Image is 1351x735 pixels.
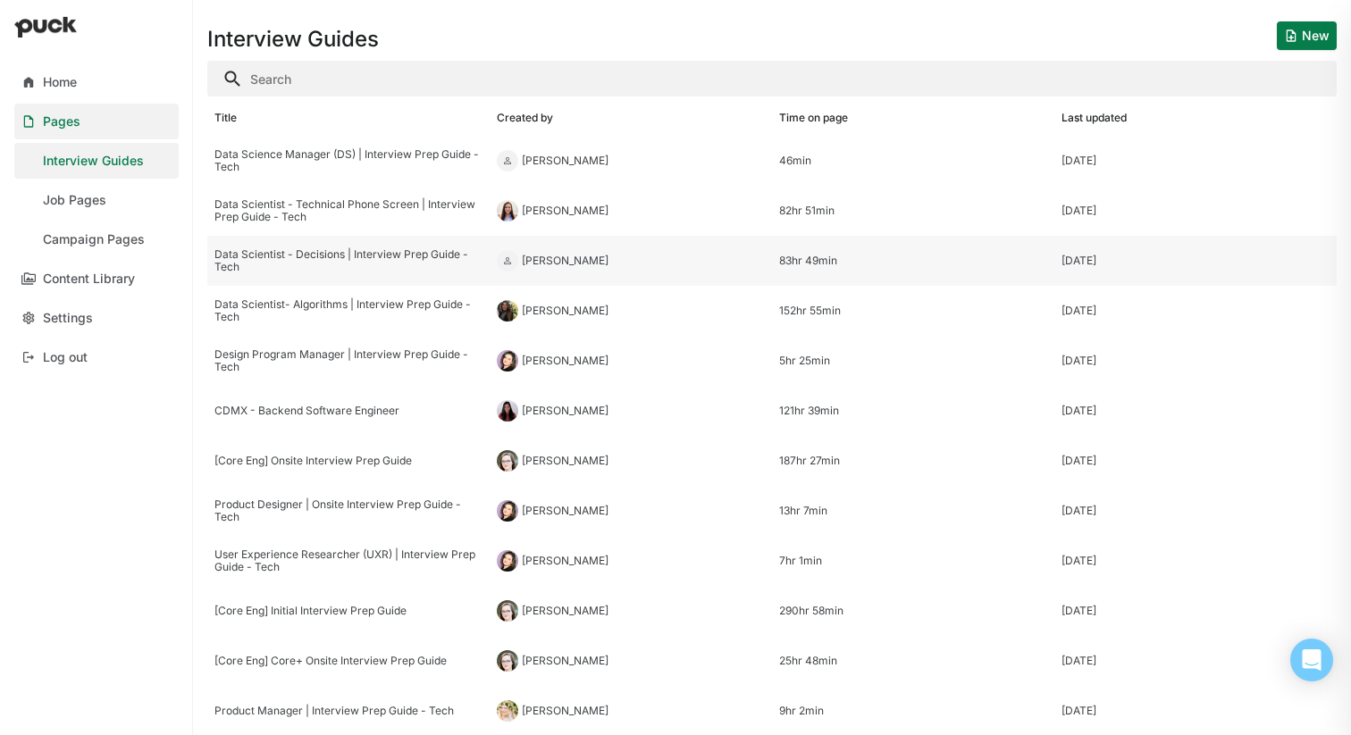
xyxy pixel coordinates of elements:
div: [DATE] [1061,505,1096,517]
div: Data Scientist- Algorithms | Interview Prep Guide - Tech [214,298,482,324]
div: [PERSON_NAME] [522,305,608,317]
div: [DATE] [1061,205,1096,217]
div: [PERSON_NAME] [522,655,608,667]
div: [Core Eng] Core+ Onsite Interview Prep Guide [214,655,482,667]
div: [PERSON_NAME] [522,155,608,167]
div: 152hr 55min [779,305,1047,317]
div: [Core Eng] Onsite Interview Prep Guide [214,455,482,467]
div: [PERSON_NAME] [522,605,608,617]
div: User Experience Researcher (UXR) | Interview Prep Guide - Tech [214,548,482,574]
div: Data Science Manager (DS) | Interview Prep Guide - Tech [214,148,482,174]
div: Home [43,75,77,90]
div: [DATE] [1061,155,1096,167]
div: CDMX - Backend Software Engineer [214,405,482,417]
div: 5hr 25min [779,355,1047,367]
div: Data Scientist - Technical Phone Screen | Interview Prep Guide - Tech [214,198,482,224]
div: Product Manager | Interview Prep Guide - Tech [214,705,482,717]
div: [PERSON_NAME] [522,205,608,217]
div: 187hr 27min [779,455,1047,467]
div: Data Scientist - Decisions | Interview Prep Guide - Tech [214,248,482,274]
a: Settings [14,300,179,336]
div: 83hr 49min [779,255,1047,267]
div: [DATE] [1061,355,1096,367]
div: Job Pages [43,193,106,208]
div: Open Intercom Messenger [1290,639,1333,681]
div: [PERSON_NAME] [522,355,608,367]
div: [DATE] [1061,555,1096,567]
div: [DATE] [1061,405,1096,417]
input: Search [207,61,1337,96]
div: 25hr 48min [779,655,1047,667]
div: [DATE] [1061,705,1096,717]
h1: Interview Guides [207,29,379,50]
div: [PERSON_NAME] [522,255,608,267]
div: 46min [779,155,1047,167]
div: Campaign Pages [43,232,145,247]
div: 7hr 1min [779,555,1047,567]
div: 121hr 39min [779,405,1047,417]
div: 9hr 2min [779,705,1047,717]
div: Product Designer | Onsite Interview Prep Guide - Tech [214,498,482,524]
div: 13hr 7min [779,505,1047,517]
div: [PERSON_NAME] [522,405,608,417]
div: Created by [497,112,553,124]
a: Content Library [14,261,179,297]
div: 82hr 51min [779,205,1047,217]
div: Time on page [779,112,848,124]
button: New [1277,21,1337,50]
a: Job Pages [14,182,179,218]
a: Campaign Pages [14,221,179,257]
div: [PERSON_NAME] [522,555,608,567]
div: [Core Eng] Initial Interview Prep Guide [214,605,482,617]
a: Home [14,64,179,100]
a: Interview Guides [14,143,179,179]
div: [DATE] [1061,455,1096,467]
div: Last updated [1061,112,1127,124]
div: 290hr 58min [779,605,1047,617]
a: Pages [14,104,179,139]
div: [PERSON_NAME] [522,455,608,467]
div: [DATE] [1061,305,1096,317]
div: Content Library [43,271,135,287]
div: [PERSON_NAME] [522,705,608,717]
div: [DATE] [1061,655,1096,667]
div: [DATE] [1061,605,1096,617]
div: Pages [43,114,80,129]
div: Interview Guides [43,154,144,169]
div: Settings [43,311,93,326]
div: Title [214,112,237,124]
div: Log out [43,350,88,365]
div: Design Program Manager | Interview Prep Guide - Tech [214,348,482,374]
div: [DATE] [1061,255,1096,267]
div: [PERSON_NAME] [522,505,608,517]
